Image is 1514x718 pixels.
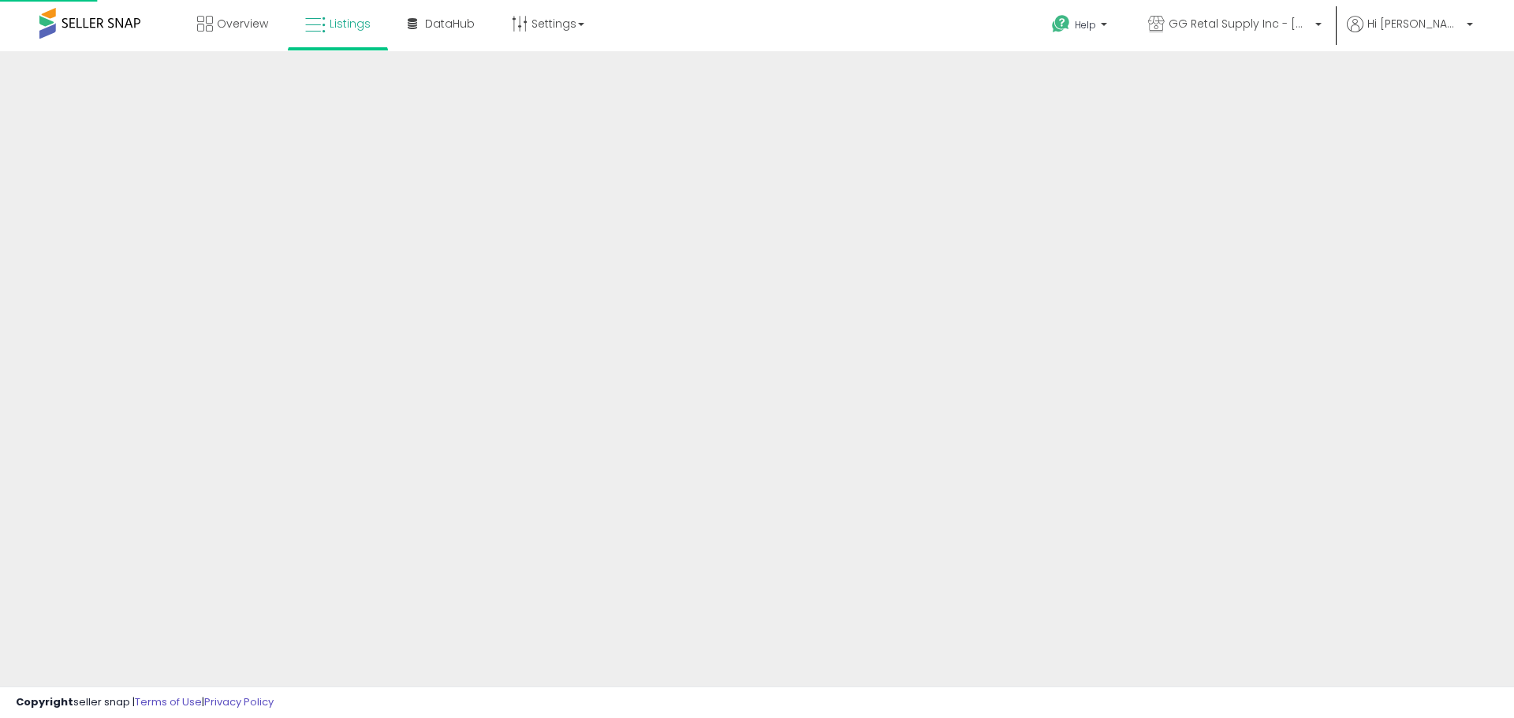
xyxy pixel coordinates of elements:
[1039,2,1123,51] a: Help
[1075,18,1096,32] span: Help
[204,694,274,709] a: Privacy Policy
[425,16,475,32] span: DataHub
[1347,16,1473,51] a: Hi [PERSON_NAME]
[135,694,202,709] a: Terms of Use
[330,16,371,32] span: Listings
[16,694,73,709] strong: Copyright
[1051,14,1071,34] i: Get Help
[1367,16,1462,32] span: Hi [PERSON_NAME]
[1169,16,1311,32] span: GG Retal Supply Inc - [GEOGRAPHIC_DATA]
[16,695,274,710] div: seller snap | |
[217,16,268,32] span: Overview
